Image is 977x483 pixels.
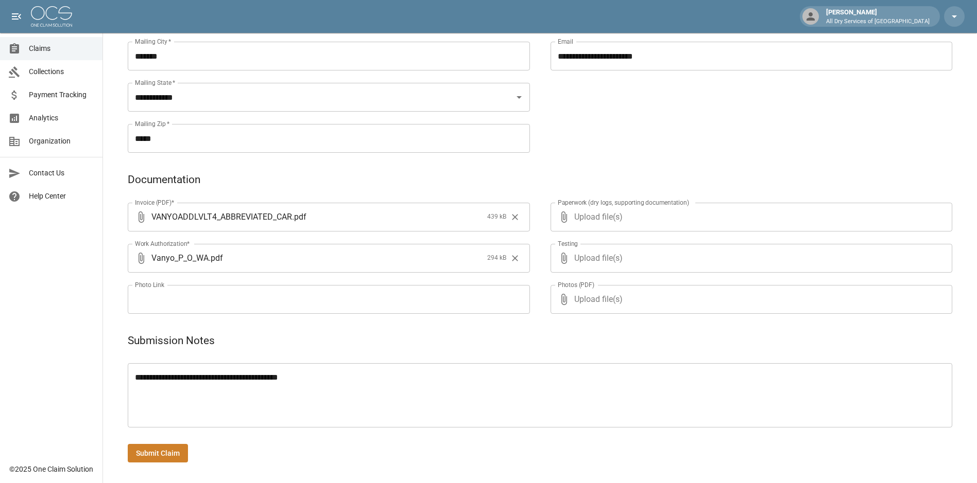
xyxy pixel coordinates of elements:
span: Vanyo_P_O_WA [151,252,209,264]
span: . pdf [209,252,223,264]
span: Claims [29,43,94,54]
button: Clear [507,251,523,266]
span: Analytics [29,113,94,123]
div: [PERSON_NAME] [822,7,934,26]
span: Help Center [29,191,94,202]
label: Mailing State [135,78,175,87]
label: Paperwork (dry logs, supporting documentation) [558,198,689,207]
span: . pdf [292,211,306,223]
span: Upload file(s) [574,285,925,314]
button: Clear [507,209,523,225]
span: Upload file(s) [574,244,925,273]
span: Collections [29,66,94,77]
div: © 2025 One Claim Solution [9,464,93,474]
span: Contact Us [29,168,94,178]
label: Mailing City [135,37,172,46]
label: Mailing Zip [135,119,170,128]
label: Photo Link [135,280,164,289]
label: Email [558,37,573,46]
button: Submit Claim [128,444,188,463]
p: All Dry Services of [GEOGRAPHIC_DATA] [826,17,930,26]
label: Testing [558,239,578,248]
label: Work Authorization* [135,239,190,248]
span: Payment Tracking [29,90,94,100]
span: Upload file(s) [574,203,925,231]
label: Photos (PDF) [558,280,594,289]
button: Open [512,90,526,104]
span: Organization [29,136,94,147]
label: Invoice (PDF)* [135,198,175,207]
button: open drawer [6,6,27,27]
span: 294 kB [487,253,506,263]
span: VANYOADDLVLT4_ABBREVIATED_CAR [151,211,292,223]
span: 439 kB [487,212,506,222]
img: ocs-logo-white-transparent.png [31,6,72,27]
